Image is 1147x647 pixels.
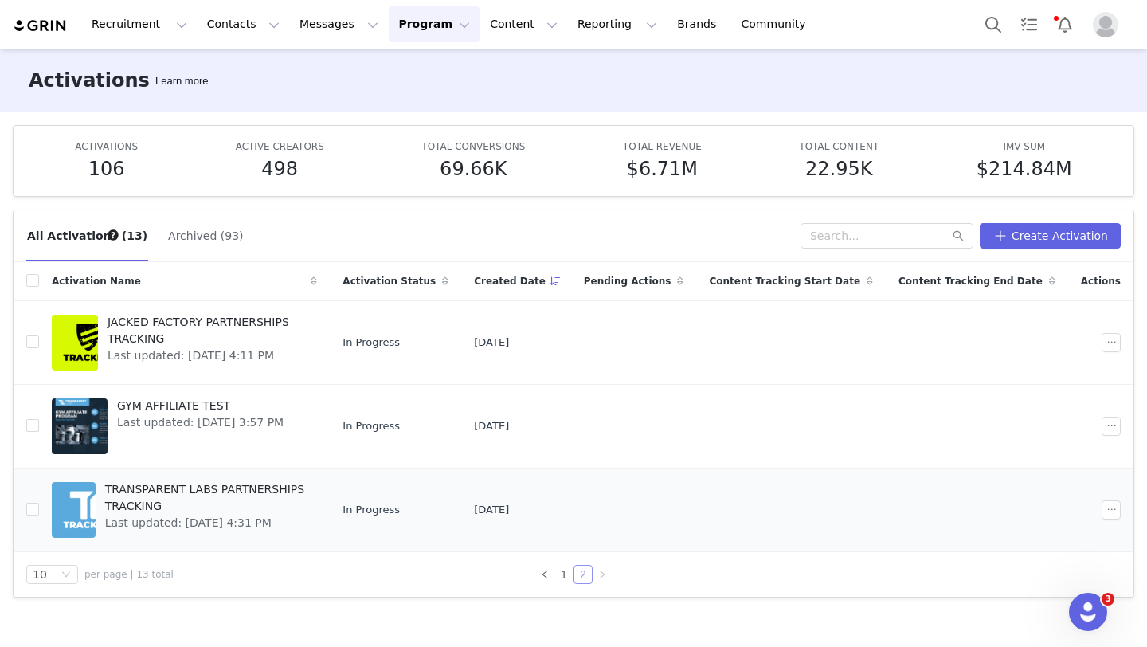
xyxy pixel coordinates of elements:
button: Profile [1083,12,1134,37]
h5: 106 [88,155,125,183]
i: icon: left [540,570,550,579]
span: TOTAL REVENUE [623,141,702,152]
span: Last updated: [DATE] 4:31 PM [105,515,308,531]
span: Activation Status [343,274,436,288]
span: per page | 13 total [84,567,174,582]
h3: Activations [29,66,150,95]
h5: 69.66K [440,155,507,183]
button: Messages [290,6,388,42]
a: 1 [555,566,573,583]
div: 10 [33,566,47,583]
i: icon: right [597,570,607,579]
span: Last updated: [DATE] 3:57 PM [117,414,284,431]
button: Content [480,6,567,42]
h5: 22.95K [805,155,872,183]
span: TOTAL CONVERSIONS [421,141,525,152]
span: Activation Name [52,274,141,288]
button: All Activations (13) [26,223,148,249]
a: 2 [574,566,592,583]
div: Actions [1068,265,1133,298]
span: In Progress [343,502,400,518]
span: In Progress [343,418,400,434]
span: ACTIVATIONS [75,141,138,152]
span: TOTAL CONTENT [799,141,879,152]
h5: $214.84M [977,155,1072,183]
li: Previous Page [535,565,554,584]
button: Recruitment [82,6,197,42]
i: icon: search [953,230,964,241]
span: Created Date [474,274,546,288]
span: In Progress [343,335,400,351]
li: 2 [573,565,593,584]
a: GYM AFFILIATE TESTLast updated: [DATE] 3:57 PM [52,394,317,458]
button: Create Activation [980,223,1121,249]
span: [DATE] [474,502,509,518]
span: TRANSPARENT LABS PARTNERSHIPS TRACKING [105,481,308,515]
img: grin logo [13,18,69,33]
iframe: Intercom live chat [1069,593,1107,631]
button: Archived (93) [167,223,244,249]
button: Search [976,6,1011,42]
span: GYM AFFILIATE TEST [117,398,284,414]
span: ACTIVE CREATORS [236,141,324,152]
button: Program [389,6,480,42]
a: Community [732,6,823,42]
span: Last updated: [DATE] 4:11 PM [108,347,307,364]
span: IMV SUM [1003,141,1045,152]
a: Brands [667,6,730,42]
span: Content Tracking Start Date [709,274,860,288]
li: Next Page [593,565,612,584]
span: [DATE] [474,335,509,351]
div: Tooltip anchor [152,73,211,89]
span: Pending Actions [584,274,671,288]
input: Search... [801,223,973,249]
span: JACKED FACTORY PARTNERSHIPS TRACKING [108,314,307,347]
li: 1 [554,565,573,584]
a: TRANSPARENT LABS PARTNERSHIPS TRACKINGLast updated: [DATE] 4:31 PM [52,478,317,542]
button: Contacts [198,6,289,42]
i: icon: down [61,570,71,581]
div: Tooltip anchor [106,228,120,242]
a: JACKED FACTORY PARTNERSHIPS TRACKINGLast updated: [DATE] 4:11 PM [52,311,317,374]
h5: $6.71M [627,155,698,183]
a: Tasks [1012,6,1047,42]
span: 3 [1102,593,1114,606]
span: [DATE] [474,418,509,434]
button: Reporting [568,6,667,42]
img: placeholder-profile.jpg [1093,12,1118,37]
button: Notifications [1047,6,1082,42]
h5: 498 [261,155,298,183]
span: Content Tracking End Date [898,274,1043,288]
